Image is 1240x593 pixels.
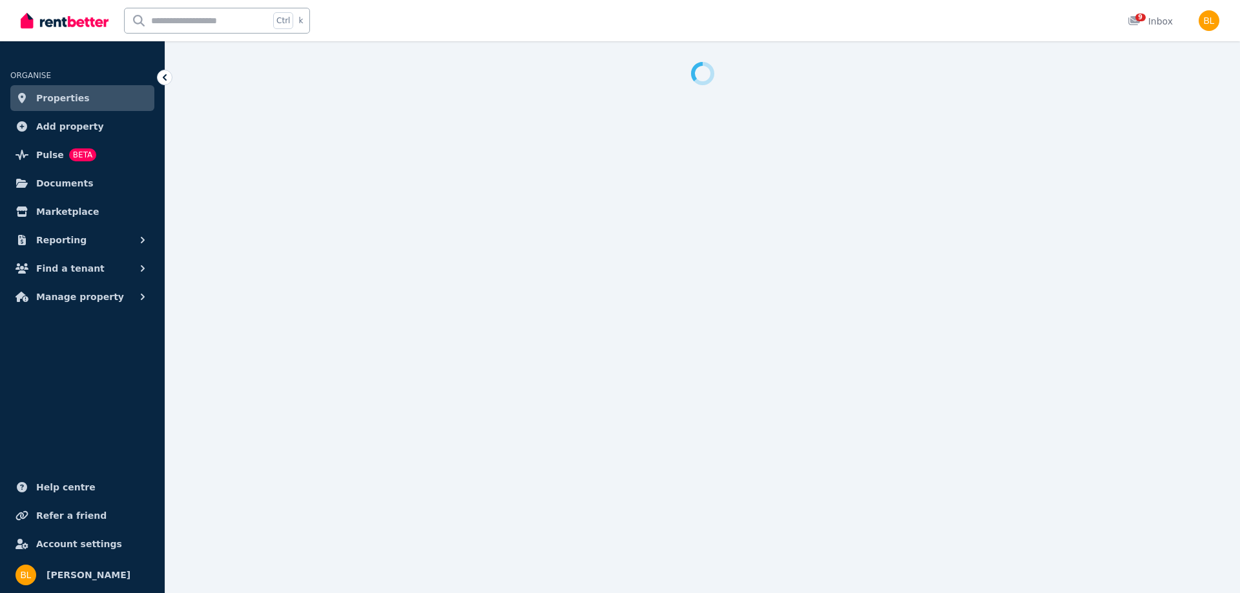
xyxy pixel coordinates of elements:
[36,204,99,219] span: Marketplace
[36,232,87,248] span: Reporting
[10,114,154,139] a: Add property
[10,531,154,557] a: Account settings
[15,565,36,585] img: Brandon Lim
[1199,10,1219,31] img: Brandon Lim
[10,503,154,528] a: Refer a friend
[1135,14,1146,21] span: 9
[10,170,154,196] a: Documents
[69,148,96,161] span: BETA
[21,11,108,30] img: RentBetter
[10,227,154,253] button: Reporting
[36,119,104,134] span: Add property
[36,479,96,495] span: Help centre
[36,147,64,163] span: Pulse
[36,536,122,552] span: Account settings
[10,85,154,111] a: Properties
[10,284,154,310] button: Manage property
[36,176,94,191] span: Documents
[46,567,130,583] span: [PERSON_NAME]
[36,261,105,276] span: Find a tenant
[10,256,154,281] button: Find a tenant
[10,71,51,80] span: ORGANISE
[10,142,154,168] a: PulseBETA
[10,474,154,500] a: Help centre
[10,199,154,225] a: Marketplace
[1128,15,1173,28] div: Inbox
[298,15,303,26] span: k
[36,508,107,523] span: Refer a friend
[36,90,90,106] span: Properties
[36,289,124,305] span: Manage property
[273,12,293,29] span: Ctrl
